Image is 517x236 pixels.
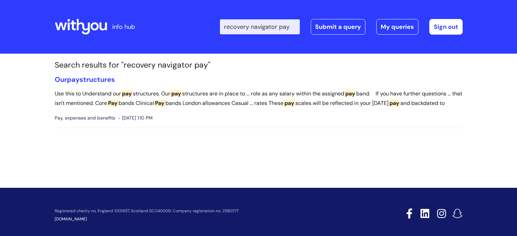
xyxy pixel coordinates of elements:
[121,90,133,97] span: pay
[55,75,115,84] a: Ourpaystructures
[107,99,119,107] span: Pay
[283,99,295,107] span: pay
[220,19,300,34] input: Search
[389,99,400,107] span: pay
[67,75,80,84] span: pay
[55,209,358,213] p: Registered charity no. England 1001957, Scotland SCO40009. Company registration no. 2580377
[344,90,356,97] span: pay
[220,19,463,35] div: | -
[55,114,115,122] span: Pay, expenses and benefits
[55,89,463,109] p: Use this to Understand our structures. Our structures are in place to ... role as any salary with...
[55,216,87,222] a: [DOMAIN_NAME]
[55,60,463,70] h1: Search results for "recovery navigator pay"
[119,114,153,122] span: [DATE] 1:10 PM
[429,19,463,35] a: Sign out
[154,99,166,107] span: Pay
[376,19,418,35] a: My queries
[112,21,135,32] p: info hub
[311,19,365,35] a: Submit a query
[170,90,182,97] span: pay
